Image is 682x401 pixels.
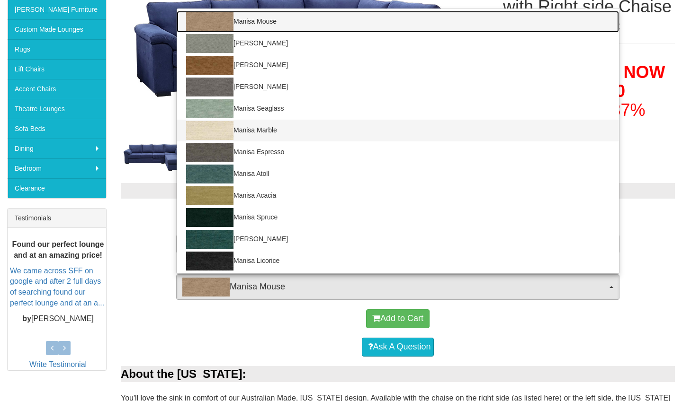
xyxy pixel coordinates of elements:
[12,240,104,259] b: Found our perfect lounge and at an amazing price!
[10,267,104,307] a: We came across SFF on google and after 2 full days of searching found our perfect lounge and at a...
[177,163,619,185] a: Manisa Atoll
[8,209,106,228] div: Testimonials
[8,99,106,119] a: Theatre Lounges
[186,99,233,118] img: Manisa Seaglass
[182,278,230,296] img: Manisa Mouse
[366,309,430,328] button: Add to Cart
[186,78,233,96] img: Manisa Stone
[177,54,619,76] a: [PERSON_NAME]
[186,34,233,53] img: Manisa Fossil
[8,39,106,59] a: Rugs
[186,186,233,205] img: Manisa Acacia
[10,314,106,324] p: [PERSON_NAME]
[177,228,619,250] a: [PERSON_NAME]
[186,121,233,140] img: Manisa Marble
[177,141,619,163] a: Manisa Espresso
[8,158,106,178] a: Bedroom
[8,178,106,198] a: Clearance
[177,185,619,207] a: Manisa Acacia
[121,208,675,220] h3: Choose from the options below then add to cart
[177,33,619,54] a: [PERSON_NAME]
[186,252,233,270] img: Manisa Licorice
[186,143,233,162] img: Manisa Espresso
[177,98,619,120] a: Manisa Seaglass
[8,79,106,99] a: Accent Chairs
[176,274,619,300] button: Manisa MouseManisa Mouse
[29,360,87,368] a: Write Testimonial
[362,338,433,357] a: Ask A Question
[8,119,106,139] a: Sofa Beds
[177,76,619,98] a: [PERSON_NAME]
[22,314,31,323] b: by
[186,208,233,227] img: Manisa Spruce
[177,11,619,33] a: Manisa Mouse
[8,19,106,39] a: Custom Made Lounges
[182,278,607,296] span: Manisa Mouse
[121,366,675,382] div: About the [US_STATE]:
[177,250,619,272] a: Manisa Licorice
[186,12,233,31] img: Manisa Mouse
[186,56,233,75] img: Manisa Caramel
[8,139,106,158] a: Dining
[186,165,233,183] img: Manisa Atoll
[177,120,619,141] a: Manisa Marble
[177,207,619,228] a: Manisa Spruce
[8,59,106,79] a: Lift Chairs
[186,230,233,249] img: Manisa Peacock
